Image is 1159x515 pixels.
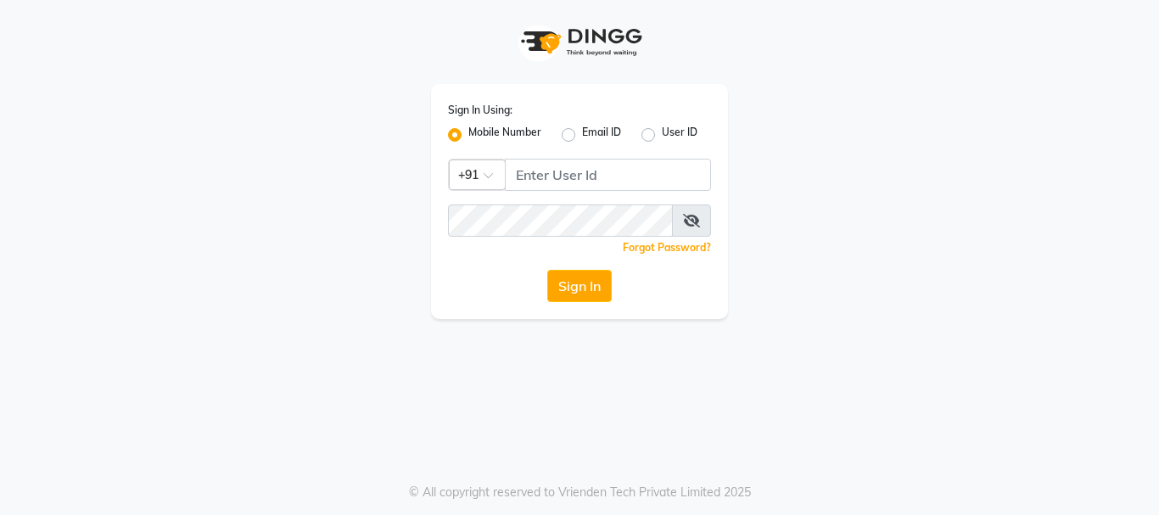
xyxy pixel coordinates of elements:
[623,241,711,254] a: Forgot Password?
[468,125,541,145] label: Mobile Number
[448,103,512,118] label: Sign In Using:
[505,159,711,191] input: Username
[662,125,697,145] label: User ID
[547,270,612,302] button: Sign In
[582,125,621,145] label: Email ID
[512,17,647,67] img: logo1.svg
[448,204,673,237] input: Username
